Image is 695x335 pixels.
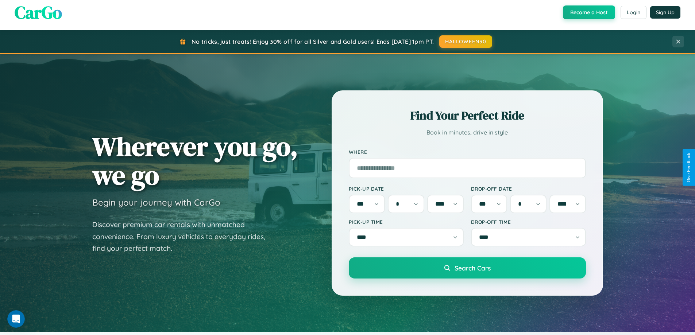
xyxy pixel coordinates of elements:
button: Become a Host [563,5,615,19]
p: Discover premium car rentals with unmatched convenience. From luxury vehicles to everyday rides, ... [92,219,275,254]
span: Search Cars [455,264,491,272]
button: Login [621,6,646,19]
label: Drop-off Time [471,219,586,225]
button: HALLOWEEN30 [439,35,492,48]
h2: Find Your Perfect Ride [349,108,586,124]
label: Pick-up Date [349,186,464,192]
div: Give Feedback [686,153,691,182]
button: Sign Up [650,6,680,19]
h1: Wherever you go, we go [92,132,298,190]
label: Pick-up Time [349,219,464,225]
p: Book in minutes, drive in style [349,127,586,138]
button: Search Cars [349,257,586,278]
label: Drop-off Date [471,186,586,192]
span: No tricks, just treats! Enjoy 30% off for all Silver and Gold users! Ends [DATE] 1pm PT. [192,38,434,45]
span: CarGo [15,0,62,24]
iframe: Intercom live chat [7,310,25,328]
label: Where [349,149,586,155]
h3: Begin your journey with CarGo [92,197,220,208]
